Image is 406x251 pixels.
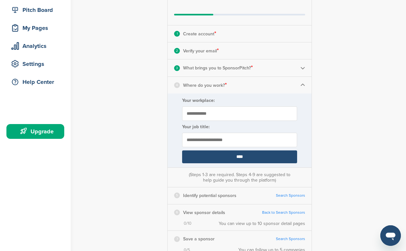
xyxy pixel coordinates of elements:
[10,76,64,88] div: Help Center
[174,210,180,215] div: 6
[10,126,64,137] div: Upgrade
[174,65,180,71] div: 3
[184,221,191,226] span: 0/10
[182,124,297,130] label: Your job title:
[276,237,305,241] a: Search Sponsors
[10,58,64,70] div: Settings
[10,4,64,16] div: Pitch Board
[182,98,297,103] label: Your workplace:
[276,193,305,198] a: Search Sponsors
[219,221,305,226] div: You can view up to 10 sponsor detail pages
[183,81,227,89] p: Where do you work?
[183,30,216,38] p: Create account
[6,75,64,89] a: Help Center
[183,192,236,200] p: Identify potential sponsors
[6,3,64,17] a: Pitch Board
[300,66,305,70] img: Checklist arrow 2
[183,209,225,217] p: View sponsor details
[183,235,215,243] p: Save a sponsor
[6,124,64,139] a: Upgrade
[174,82,180,88] div: 4
[174,193,180,198] div: 5
[6,57,64,71] a: Settings
[174,31,180,37] div: 1
[183,47,219,55] p: Verify your email
[174,236,180,242] div: 7
[262,210,305,215] a: Back to Search Sponsors
[6,39,64,53] a: Analytics
[174,48,180,54] div: 2
[10,40,64,52] div: Analytics
[183,64,253,72] p: What brings you to SponsorPitch?
[380,225,401,246] iframe: Button to launch messaging window
[187,172,292,183] div: (Steps 1-3 are required. Steps 4-9 are suggested to help guide you through the platform)
[6,21,64,35] a: My Pages
[300,83,305,87] img: Checklist arrow 1
[10,22,64,34] div: My Pages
